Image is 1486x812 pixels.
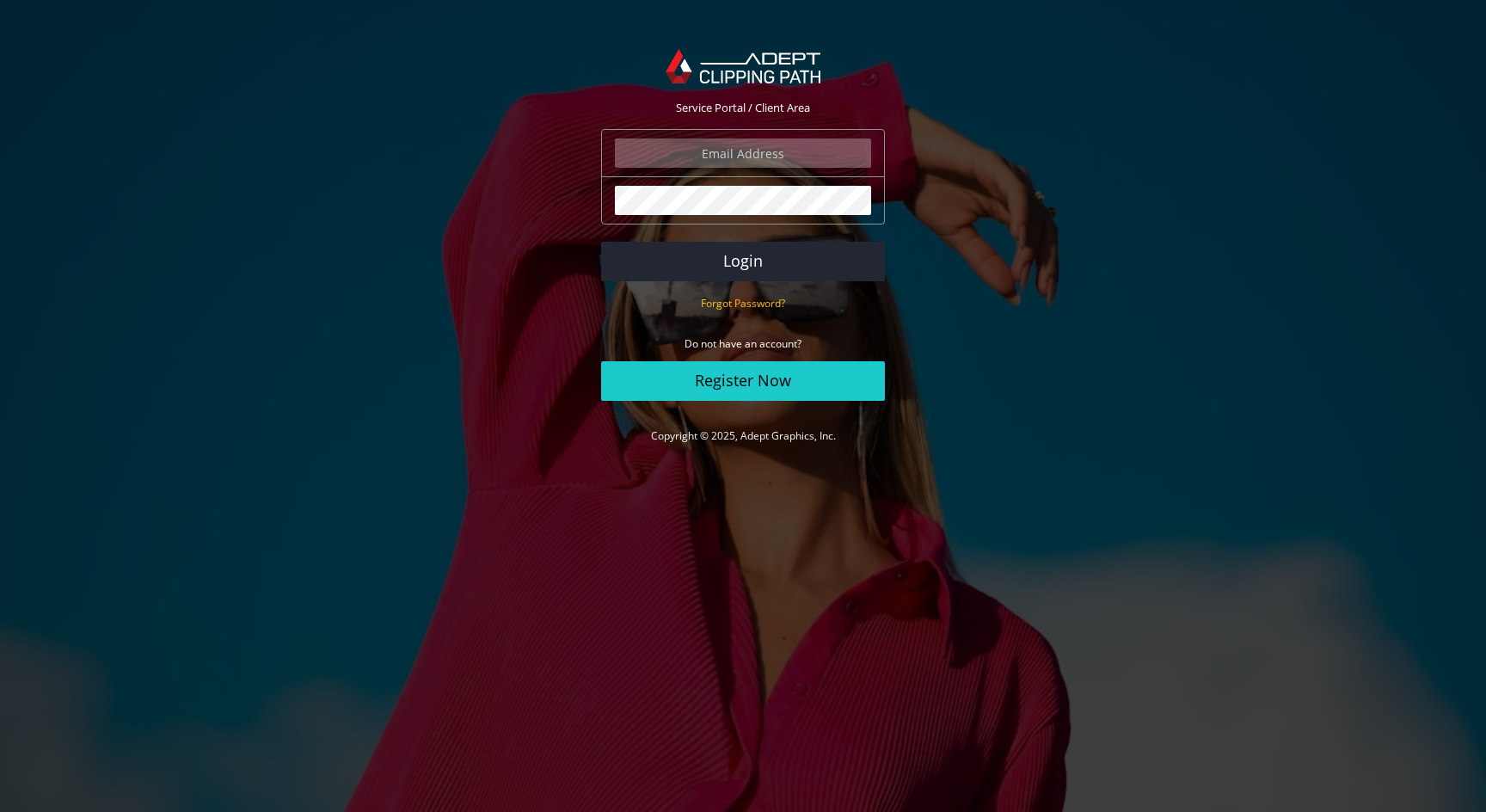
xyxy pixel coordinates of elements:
small: Forgot Password? [701,296,785,311]
a: Copyright © 2025, Adept Graphics, Inc. [651,428,836,443]
img: Adept Graphics [666,49,820,83]
a: Register Now [601,361,885,401]
button: Login [601,242,885,281]
span: Service Portal / Client Area [676,100,810,115]
small: Do not have an account? [685,336,801,351]
a: Forgot Password? [701,295,785,311]
input: Email Address [615,138,871,168]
